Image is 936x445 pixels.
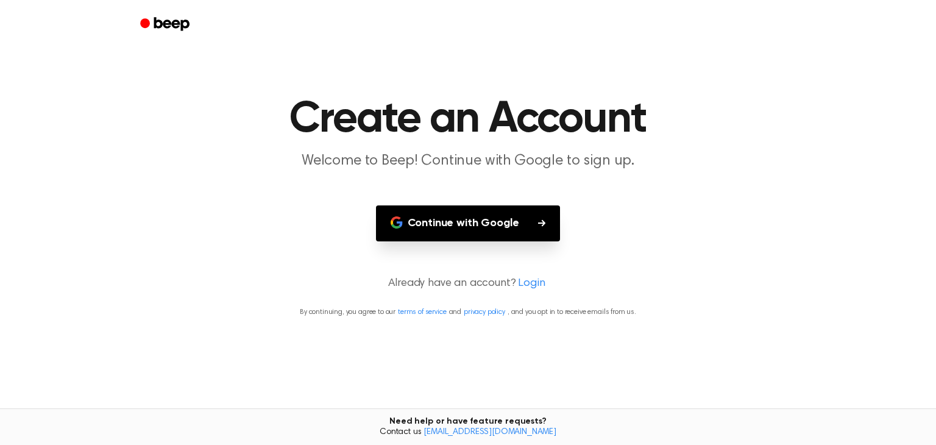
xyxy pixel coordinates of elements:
[464,308,505,316] a: privacy policy
[398,308,446,316] a: terms of service
[15,307,921,318] p: By continuing, you agree to our and , and you opt in to receive emails from us.
[132,13,200,37] a: Beep
[15,276,921,292] p: Already have an account?
[518,276,545,292] a: Login
[156,98,780,141] h1: Create an Account
[424,428,556,436] a: [EMAIL_ADDRESS][DOMAIN_NAME]
[7,427,929,438] span: Contact us
[234,151,702,171] p: Welcome to Beep! Continue with Google to sign up.
[376,205,561,241] button: Continue with Google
